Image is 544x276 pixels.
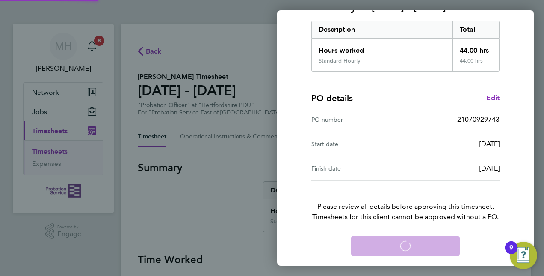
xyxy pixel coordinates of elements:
[301,181,510,222] p: Please review all details before approving this timesheet.
[319,57,361,64] div: Standard Hourly
[311,139,405,149] div: Start date
[312,21,452,38] div: Description
[311,163,405,174] div: Finish date
[452,21,500,38] div: Total
[509,248,513,259] div: 9
[452,39,500,57] div: 44.00 hrs
[301,212,510,222] span: Timesheets for this client cannot be approved without a PO.
[311,92,353,104] h4: PO details
[486,94,500,102] span: Edit
[457,115,500,123] span: 21070929743
[486,93,500,103] a: Edit
[312,39,452,57] div: Hours worked
[311,114,405,125] div: PO number
[405,163,500,174] div: [DATE]
[452,57,500,71] div: 44.00 hrs
[311,21,500,72] div: Summary of 25 - 31 Aug 2025
[510,242,537,269] button: Open Resource Center, 9 new notifications
[405,139,500,149] div: [DATE]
